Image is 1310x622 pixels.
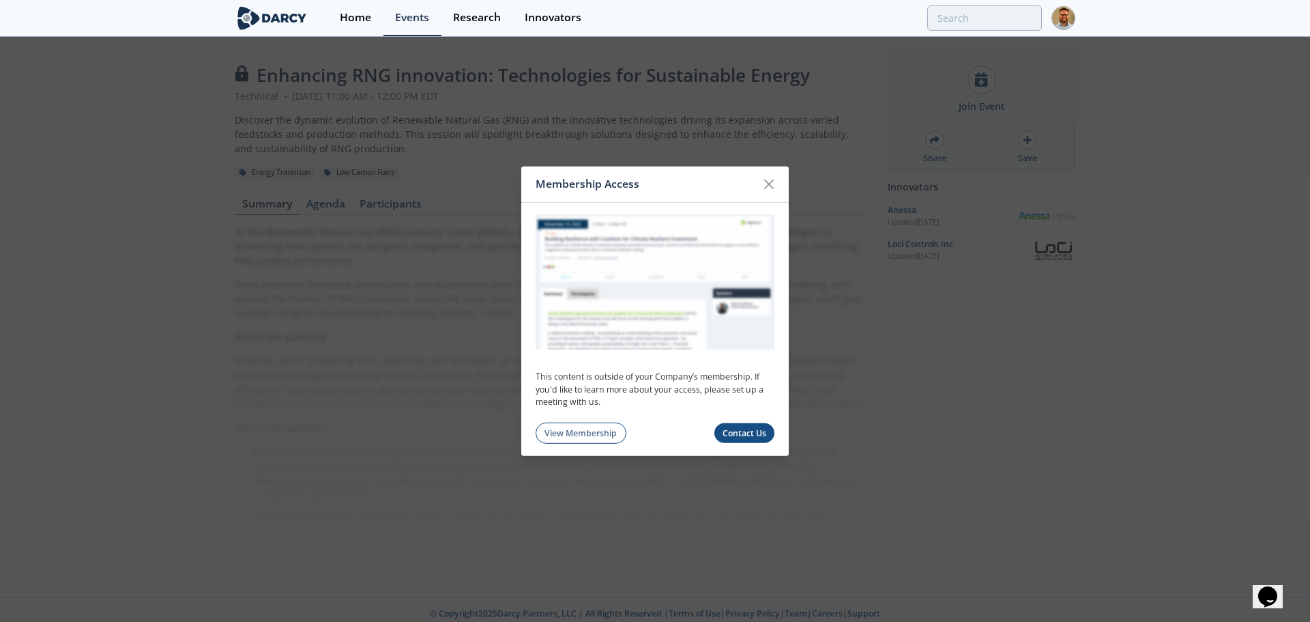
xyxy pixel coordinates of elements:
[340,12,371,23] div: Home
[536,371,774,408] p: This content is outside of your Company’s membership. If you'd like to learn more about your acce...
[927,5,1042,31] input: Advanced Search
[525,12,581,23] div: Innovators
[714,423,775,443] a: Contact Us
[536,214,774,350] img: Membership
[536,423,626,444] a: View Membership
[395,12,429,23] div: Events
[235,6,309,30] img: logo-wide.svg
[536,171,756,197] div: Membership Access
[1051,6,1075,30] img: Profile
[1253,567,1296,608] iframe: chat widget
[453,12,501,23] div: Research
